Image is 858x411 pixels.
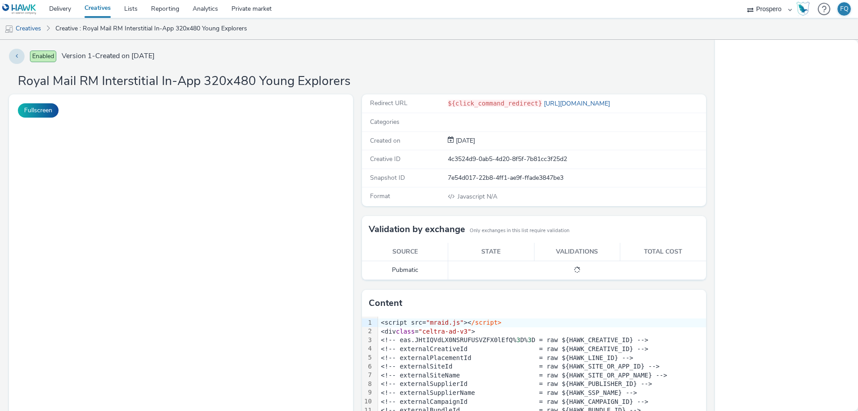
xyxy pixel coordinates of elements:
td: Pubmatic [362,261,448,280]
span: Format [370,192,390,200]
div: 7 [362,371,373,380]
th: Validations [534,243,620,261]
div: 6 [362,362,373,371]
span: Javascript [458,192,487,201]
span: "mraid.js" [426,319,463,326]
span: Enabled [30,51,56,62]
img: Hawk Academy [796,2,810,16]
a: Creative : Royal Mail RM Interstitial In-App 320x480 Young Explorers [51,18,252,39]
span: 3 [528,336,531,343]
small: Only exchanges in this list require validation [470,227,569,234]
code: ${click_command_redirect} [448,100,542,107]
span: /script> [471,319,501,326]
span: N/A [457,192,497,201]
img: mobile [4,25,13,34]
span: Snapshot ID [370,174,405,182]
div: 3 [362,336,373,345]
h3: Validation by exchange [369,223,465,236]
div: 8 [362,380,373,389]
div: 9 [362,389,373,398]
div: Creation 13 May 2025, 08:22 [454,136,475,145]
span: [DATE] [454,136,475,145]
span: 3 [517,336,520,343]
div: 7e54d017-22b8-4ff1-ae9f-ffade3847be3 [448,174,705,182]
div: 1 [362,318,373,327]
img: undefined Logo [2,4,37,15]
th: Total cost [620,243,707,261]
span: Creative ID [370,155,400,163]
th: Source [362,243,448,261]
th: State [448,243,534,261]
span: Version 1 - Created on [DATE] [62,51,155,61]
button: Fullscreen [18,103,59,118]
span: Redirect URL [370,99,408,107]
div: 4c3524d9-0ab5-4d20-8f5f-7b81cc3f25d2 [448,155,705,164]
span: Created on [370,136,400,145]
h1: Royal Mail RM Interstitial In-App 320x480 Young Explorers [18,73,350,90]
h3: Content [369,297,402,310]
div: 10 [362,398,373,407]
span: "celtra-ad-v3" [419,328,471,335]
div: FQ [840,2,849,16]
span: class [396,328,415,335]
a: [URL][DOMAIN_NAME] [542,99,614,108]
a: Hawk Academy [796,2,813,16]
span: Categories [370,118,400,126]
div: 2 [362,327,373,336]
div: 4 [362,345,373,354]
div: 5 [362,354,373,363]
